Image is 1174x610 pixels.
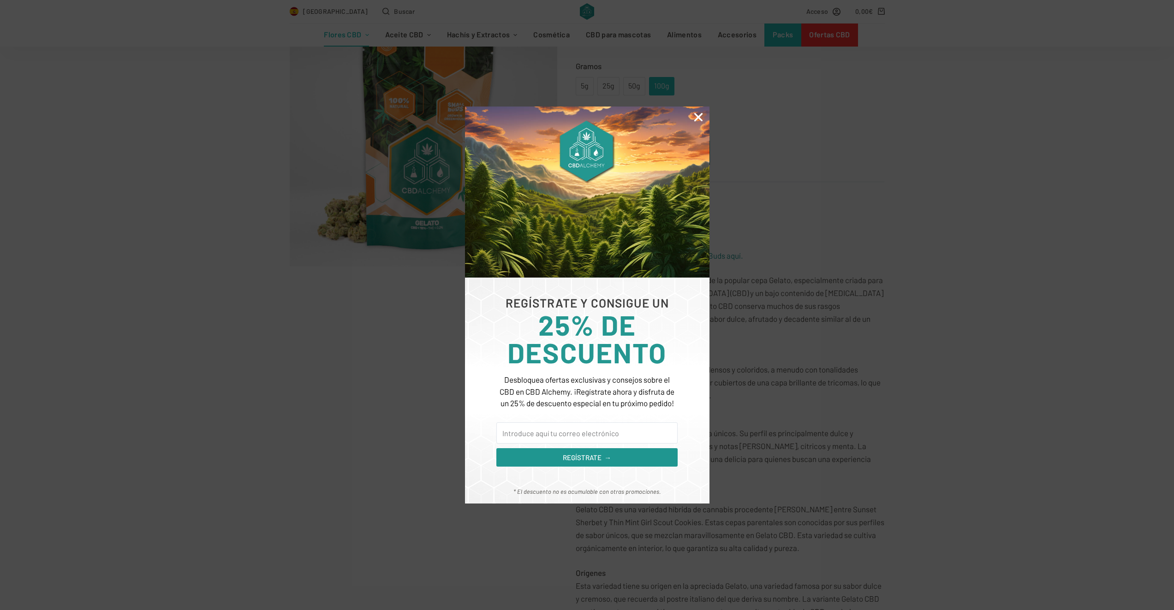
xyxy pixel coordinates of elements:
[496,422,677,444] input: Introduce aquí tu correo electrónico
[513,488,661,495] em: * El descuento no es acumulable con otras promociones.
[496,297,677,308] h6: REGÍSTRATE Y CONSIGUE UN
[563,452,611,463] span: REGÍSTRATE →
[692,111,704,123] a: Close
[496,311,677,366] h3: 25% DE DESCUENTO
[496,448,677,467] button: REGÍSTRATE →
[496,374,677,409] p: Desbloquea ofertas exclusivas y consejos sobre el CBD en CBD Alchemy. ¡Regístrate ahora y disfrut...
